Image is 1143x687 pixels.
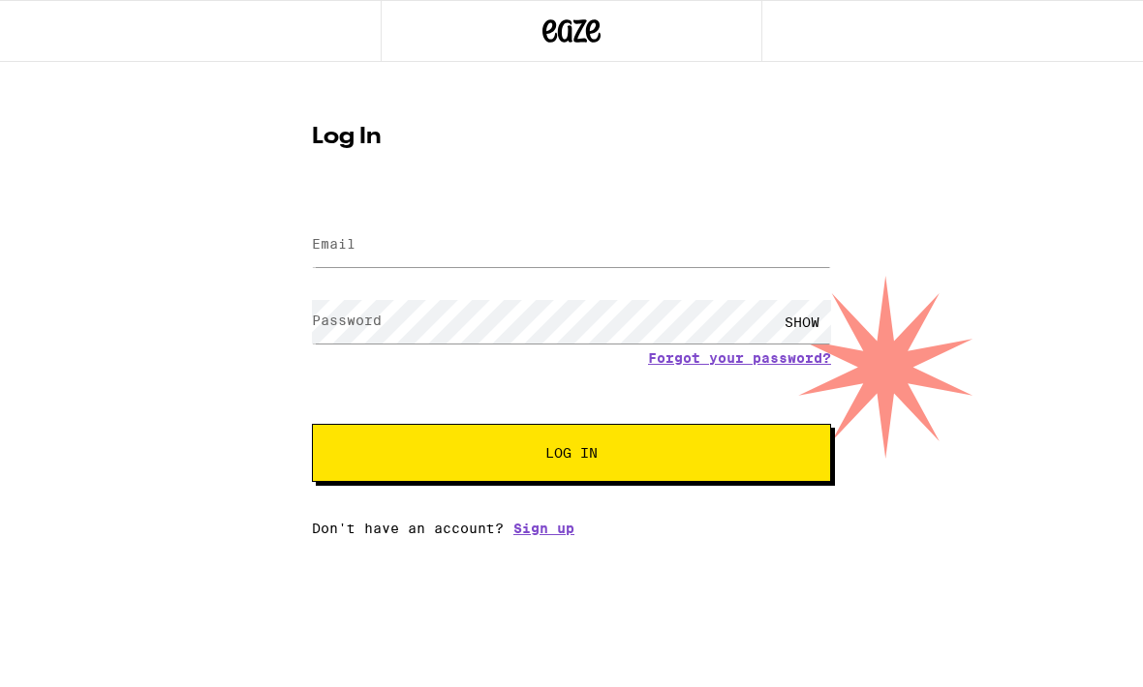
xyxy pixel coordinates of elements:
[545,446,598,460] span: Log In
[312,313,382,328] label: Password
[513,521,574,536] a: Sign up
[312,126,831,149] h1: Log In
[312,236,355,252] label: Email
[312,424,831,482] button: Log In
[773,300,831,343] div: SHOW
[312,224,831,267] input: Email
[312,521,831,536] div: Don't have an account?
[648,350,831,366] a: Forgot your password?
